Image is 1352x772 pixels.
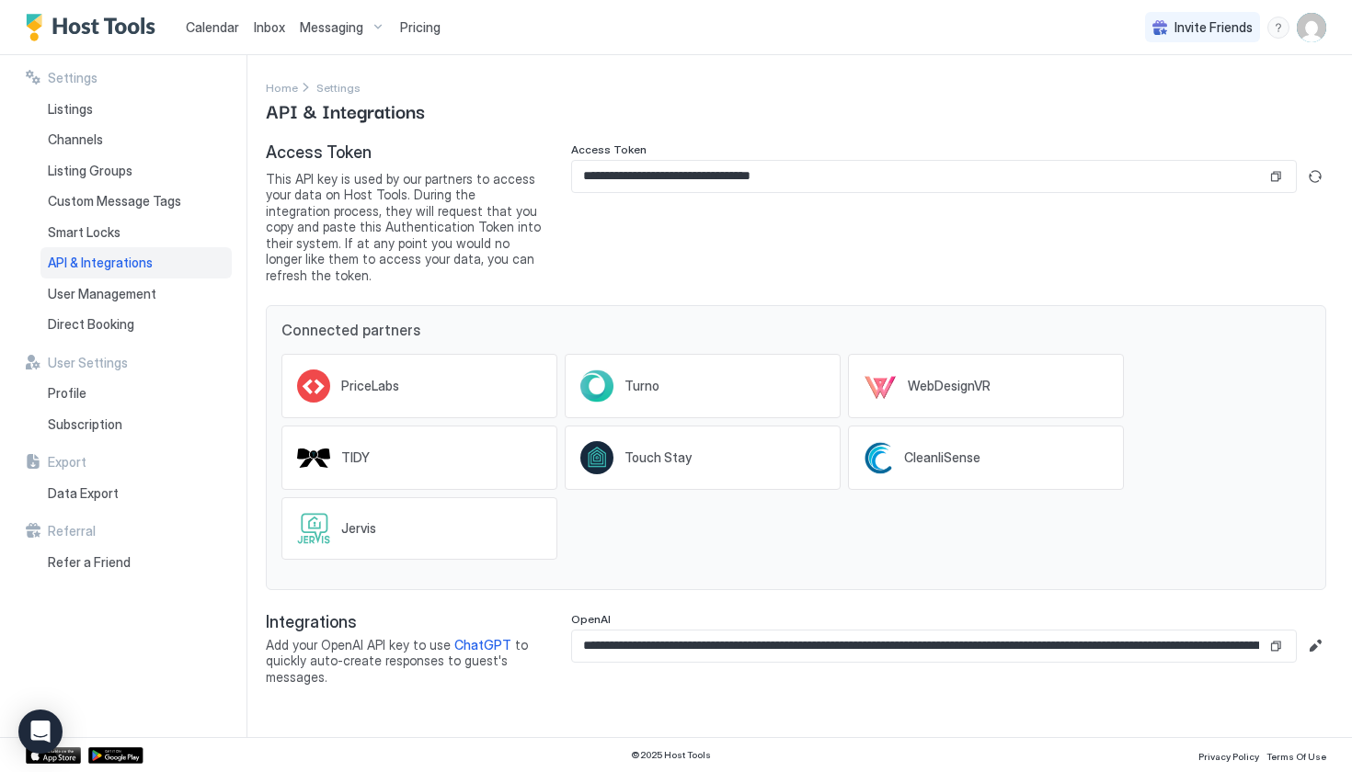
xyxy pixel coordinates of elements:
[316,77,361,96] a: Settings
[1198,745,1259,765] a: Privacy Policy
[48,485,119,502] span: Data Export
[316,81,361,95] span: Settings
[40,124,232,155] a: Channels
[18,710,63,754] div: Open Intercom Messenger
[40,278,232,310] a: User Management
[88,747,143,764] a: Google Play Store
[266,142,542,164] span: Access Token
[341,520,376,537] span: Jervis
[26,747,81,764] a: App Store
[186,19,239,35] span: Calendar
[281,426,557,490] a: TIDY
[316,77,361,96] div: Breadcrumb
[571,612,611,626] span: OpenAI
[26,14,164,41] a: Host Tools Logo
[281,497,557,560] a: Jervis
[266,81,298,95] span: Home
[48,355,128,371] span: User Settings
[48,316,134,333] span: Direct Booking
[631,749,711,761] span: © 2025 Host Tools
[40,94,232,125] a: Listings
[266,637,542,686] span: Add your OpenAI API key to use to quickly auto-create responses to guest's messages.
[48,224,120,241] span: Smart Locks
[48,416,122,433] span: Subscription
[40,478,232,509] a: Data Export
[572,630,1266,662] input: Input Field
[48,131,103,148] span: Channels
[48,101,93,118] span: Listings
[1198,751,1259,762] span: Privacy Policy
[40,247,232,278] a: API & Integrations
[572,161,1266,192] input: Input Field
[40,186,232,217] a: Custom Message Tags
[48,163,132,179] span: Listing Groups
[1297,13,1326,42] div: User profile
[254,17,285,37] a: Inbox
[1174,19,1253,36] span: Invite Friends
[266,77,298,96] div: Breadcrumb
[565,354,841,418] a: Turno
[40,155,232,187] a: Listing Groups
[1304,165,1326,187] button: Generate new token
[266,77,298,96] a: Home
[341,378,399,394] span: PriceLabs
[848,426,1124,490] a: CleanliSense
[186,17,239,37] a: Calendar
[848,354,1124,418] a: WebDesignVR
[400,19,441,36] span: Pricing
[48,255,153,271] span: API & Integrations
[1304,635,1326,657] button: Edit
[281,321,1311,339] span: Connected partners
[1266,751,1326,762] span: Terms Of Use
[1267,17,1289,39] div: menu
[48,385,86,402] span: Profile
[266,171,542,284] span: This API key is used by our partners to access your data on Host Tools. During the integration pr...
[40,378,232,409] a: Profile
[48,554,131,571] span: Refer a Friend
[571,142,647,156] span: Access Token
[454,637,511,653] a: ChatGPT
[908,378,991,394] span: WebDesignVR
[904,449,980,466] span: CleanliSense
[48,193,181,210] span: Custom Message Tags
[48,523,96,539] span: Referral
[254,19,285,35] span: Inbox
[48,454,86,471] span: Export
[48,70,97,86] span: Settings
[624,449,692,466] span: Touch Stay
[266,612,542,633] span: Integrations
[48,286,156,302] span: User Management
[300,19,363,36] span: Messaging
[1266,637,1285,655] button: Copy
[266,96,425,124] span: API & Integrations
[565,426,841,490] a: Touch Stay
[341,449,370,466] span: TIDY
[1266,167,1285,186] button: Copy
[281,354,557,418] a: PriceLabs
[1266,745,1326,765] a: Terms Of Use
[624,378,659,394] span: Turno
[40,409,232,440] a: Subscription
[40,547,232,578] a: Refer a Friend
[40,217,232,248] a: Smart Locks
[40,309,232,340] a: Direct Booking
